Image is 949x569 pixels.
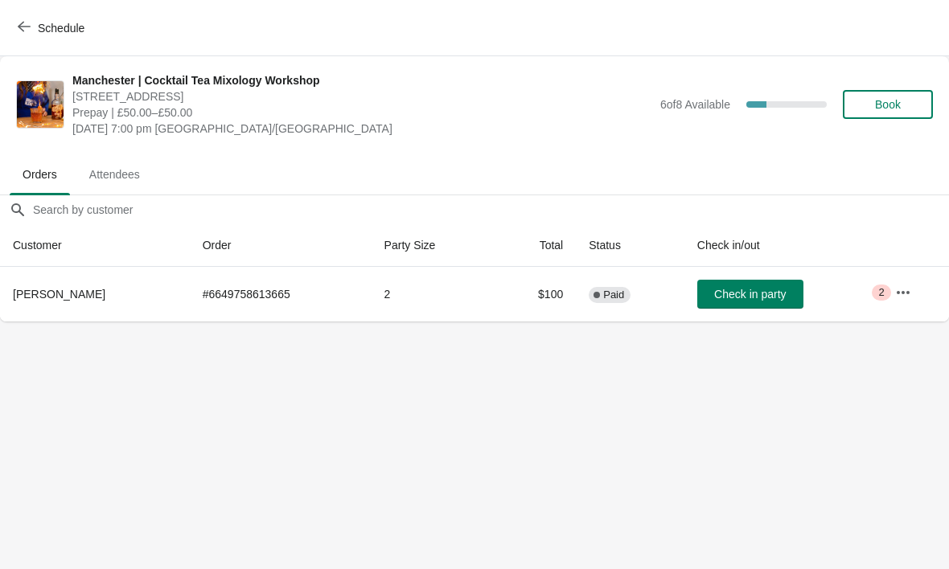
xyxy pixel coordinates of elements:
[576,224,684,267] th: Status
[72,104,652,121] span: Prepay | £50.00–£50.00
[17,81,64,128] img: Manchester | Cocktail Tea Mixology Workshop
[714,288,786,301] span: Check in party
[372,267,495,321] td: 2
[72,121,652,137] span: [DATE] 7:00 pm [GEOGRAPHIC_DATA]/[GEOGRAPHIC_DATA]
[697,280,803,309] button: Check in party
[190,224,372,267] th: Order
[32,195,949,224] input: Search by customer
[843,90,933,119] button: Book
[8,14,97,43] button: Schedule
[190,267,372,321] td: # 6649758613665
[38,22,84,35] span: Schedule
[72,88,652,104] span: [STREET_ADDRESS]
[875,98,901,111] span: Book
[10,160,70,189] span: Orders
[603,289,624,301] span: Paid
[878,286,884,299] span: 2
[72,72,652,88] span: Manchester | Cocktail Tea Mixology Workshop
[684,224,882,267] th: Check in/out
[13,288,105,301] span: [PERSON_NAME]
[372,224,495,267] th: Party Size
[495,267,576,321] td: $100
[660,98,730,111] span: 6 of 8 Available
[76,160,153,189] span: Attendees
[495,224,576,267] th: Total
